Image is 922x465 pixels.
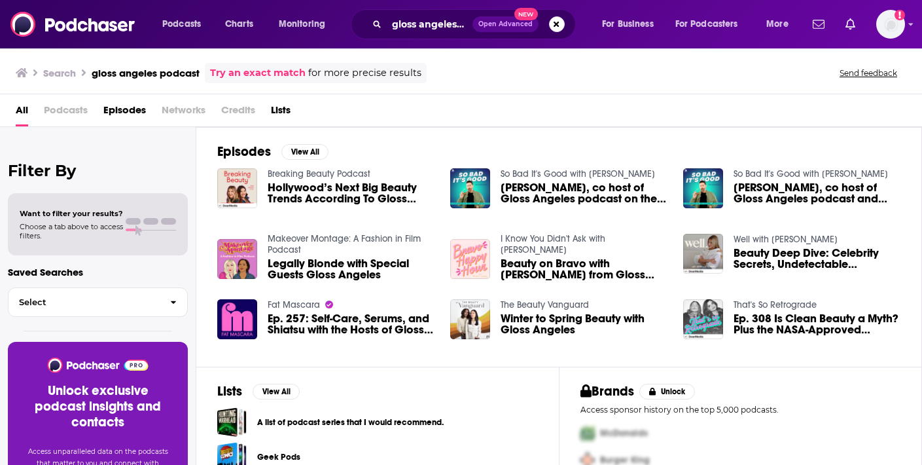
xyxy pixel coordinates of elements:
h3: gloss angeles podcast [92,67,200,79]
a: Show notifications dropdown [840,13,860,35]
a: EpisodesView All [217,143,328,160]
img: Ep. 257: Self-Care, Serums, and Shiatsu with the Hosts of Gloss Angeles [217,299,257,339]
h2: Episodes [217,143,271,160]
img: Podchaser - Follow, Share and Rate Podcasts [46,358,149,373]
img: Podchaser - Follow, Share and Rate Podcasts [10,12,136,37]
a: Makeover Montage: A Fashion in Film Podcast [268,233,421,255]
button: Unlock [639,384,695,400]
div: Search podcasts, credits, & more... [363,9,588,39]
a: I Know You Didn't Ask with Megan O'Donnell [501,233,605,255]
button: open menu [270,14,342,35]
svg: Add a profile image [895,10,905,20]
a: Kirbie Johnson, co host of Gloss Angeles podcast on the Oscars 2023 and Vanderpump Rules! Plus, L... [501,182,667,204]
span: Credits [221,100,255,126]
h3: Unlock exclusive podcast insights and contacts [24,383,172,430]
a: Charts [217,14,261,35]
span: More [766,15,789,33]
button: open menu [667,14,757,35]
a: A list of podcast series that I would recommend. [217,407,247,437]
h2: Lists [217,383,242,400]
p: Saved Searches [8,266,188,278]
a: Fat Mascara [268,299,320,310]
a: Winter to Spring Beauty with Gloss Angeles [501,313,667,335]
a: ListsView All [217,383,300,400]
span: Beauty on Bravo with [PERSON_NAME] from Gloss Angeles! [501,258,667,280]
span: For Podcasters [675,15,738,33]
span: Open Advanced [478,21,533,28]
a: A list of podcast series that I would recommend. [257,415,444,430]
input: Search podcasts, credits, & more... [387,14,472,35]
a: Geek Pods [257,450,300,464]
span: For Business [602,15,654,33]
button: open menu [153,14,218,35]
img: Beauty Deep Dive: Celebrity Secrets, Undetectable Procedures, Aging Standards & Best of Products ... [683,234,723,274]
img: Winter to Spring Beauty with Gloss Angeles [450,299,490,339]
h2: Filter By [8,161,188,180]
span: McDonalds [600,428,648,439]
a: Kirbie Johnson, co host of Gloss Angeles podcast and contributor to Allure magazine on celebrity ... [734,182,900,204]
button: open menu [757,14,805,35]
h2: Brands [580,383,635,400]
a: Legally Blonde with Special Guests Gloss Angeles [268,258,434,280]
img: Kirbie Johnson, co host of Gloss Angeles podcast on the Oscars 2023 and Vanderpump Rules! Plus, L... [450,168,490,208]
h3: Search [43,67,76,79]
img: First Pro Logo [575,420,600,447]
a: Ep. 308 Is Clean Beauty a Myth? Plus the NASA-Approved Skincare Tool You Need to Know About w/ Gl... [734,313,900,335]
span: Logged in as autumncomm [876,10,905,39]
a: So Bad It's Good with Ryan Bailey [734,168,888,179]
span: Podcasts [44,100,88,126]
a: Beauty Deep Dive: Celebrity Secrets, Undetectable Procedures, Aging Standards & Best of Products ... [734,248,900,270]
a: Try an exact match [210,65,306,81]
span: Select [9,298,160,307]
img: Ep. 308 Is Clean Beauty a Myth? Plus the NASA-Approved Skincare Tool You Need to Know About w/ Gl... [683,299,723,339]
p: Access sponsor history on the top 5,000 podcasts. [580,405,901,415]
img: Legally Blonde with Special Guests Gloss Angeles [217,239,257,279]
img: Hollywood’s Next Big Beauty Trends According To Gloss Angeles Podcast [217,168,257,208]
span: for more precise results [308,65,421,81]
button: Show profile menu [876,10,905,39]
a: So Bad It's Good with Ryan Bailey [501,168,655,179]
a: Episodes [103,100,146,126]
a: Lists [271,100,291,126]
a: Well with Arielle Lorre [734,234,838,245]
button: Send feedback [836,67,901,79]
a: Beauty on Bravo with Kirbie Johnson from Gloss Angeles! [501,258,667,280]
a: That's So Retrograde [734,299,817,310]
span: [PERSON_NAME], co host of Gloss Angeles podcast on the Oscars 2023 and Vanderpump Rules! Plus, [P... [501,182,667,204]
span: Networks [162,100,205,126]
span: Podcasts [162,15,201,33]
a: Beauty on Bravo with Kirbie Johnson from Gloss Angeles! [450,239,490,279]
span: [PERSON_NAME], co host of Gloss Angeles podcast and contributor to Allure magazine on celebrity b... [734,182,900,204]
button: Open AdvancedNew [472,16,539,32]
span: New [514,8,538,20]
a: Hollywood’s Next Big Beauty Trends According To Gloss Angeles Podcast [268,182,434,204]
span: Want to filter your results? [20,209,123,218]
button: Select [8,288,188,317]
span: Choose a tab above to access filters. [20,222,123,240]
button: View All [281,144,328,160]
img: User Profile [876,10,905,39]
a: The Beauty Vanguard [501,299,589,310]
a: Ep. 257: Self-Care, Serums, and Shiatsu with the Hosts of Gloss Angeles [268,313,434,335]
img: Kirbie Johnson, co host of Gloss Angeles podcast and contributor to Allure magazine on celebrity ... [683,168,723,208]
a: All [16,100,28,126]
button: View All [253,384,300,400]
span: Monitoring [279,15,325,33]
